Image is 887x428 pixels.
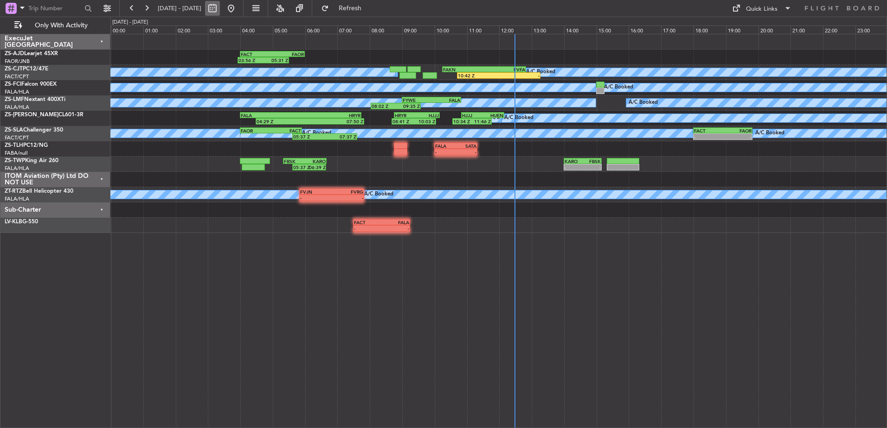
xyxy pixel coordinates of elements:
span: Refresh [331,5,370,12]
div: FAOR [272,51,304,57]
div: FVJN [300,189,332,195]
div: FAKN [443,67,484,72]
div: 04:29 Z [257,119,310,124]
a: FALA/HLA [5,88,29,95]
div: 19:00 [726,25,758,34]
div: A/C Booked [755,126,784,140]
a: ZS-LMFNextant 400XTi [5,97,65,102]
div: 05:31 Z [264,57,288,63]
div: 20:00 [758,25,791,34]
div: 09:00 [402,25,435,34]
div: HJJJ [462,113,483,118]
a: FALA/HLA [5,104,29,111]
span: ZS-AJD [5,51,24,57]
div: FVFA [484,67,525,72]
div: - [332,195,363,201]
div: 10:00 [435,25,467,34]
div: A/C Booked [629,96,658,110]
div: 08:02 Z [372,103,396,109]
div: FACT [271,128,301,133]
div: 16:00 [629,25,661,34]
a: ZS-TLHPC12/NG [5,143,48,148]
button: Only With Activity [10,18,101,33]
a: ZS-SLAChallenger 350 [5,127,63,133]
div: 07:50 Z [310,119,363,124]
span: ZS-CJT [5,66,23,72]
div: A/C Booked [604,81,633,94]
div: - [723,134,752,139]
div: SATA [456,143,477,149]
a: FACT/CPT [5,73,29,80]
span: ZS-TWP [5,158,25,164]
a: LV-KLBG-550 [5,219,38,225]
a: ZS-TWPKing Air 260 [5,158,58,164]
div: HRYR [301,113,360,118]
div: 00:00 [111,25,143,34]
div: 05:37 Z [293,164,309,170]
span: Only With Activity [24,22,98,29]
div: FALA [241,113,301,118]
button: Quick Links [727,1,796,16]
div: Quick Links [746,5,778,14]
div: FACT [694,128,723,133]
div: 05:00 [273,25,305,34]
div: HUEN [483,113,504,118]
div: HRYR [395,113,417,118]
div: - [354,226,381,231]
a: ZS-CJTPC12/47E [5,66,48,72]
div: 01:00 [143,25,176,34]
div: KARO [305,158,326,164]
div: [DATE] - [DATE] [112,19,148,26]
div: HJJJ [417,113,439,118]
div: 10:34 Z [453,119,472,124]
span: LV-KLB [5,219,22,225]
div: 17:00 [661,25,694,34]
div: FYWE [403,97,431,103]
span: ZS-[PERSON_NAME] [5,112,58,118]
div: - [583,164,601,170]
div: 08:41 Z [392,119,414,124]
div: FBSK [583,158,601,164]
div: A/C Booked [364,188,393,201]
div: 08:00 [370,25,402,34]
div: - [499,73,540,78]
div: 11:00 [467,25,500,34]
div: 09:35 Z [396,103,420,109]
a: ZS-AJDLearjet 45XR [5,51,58,57]
div: - [456,149,477,155]
div: 06:39 Z [309,164,325,170]
span: ZS-FCI [5,82,21,87]
a: FALA/HLA [5,195,29,202]
div: - [435,149,456,155]
a: FALA/HLA [5,165,29,172]
div: 18:00 [694,25,726,34]
a: ZT-RTZBell Helicopter 430 [5,189,73,194]
div: FACT [241,51,272,57]
a: ZS-FCIFalcon 900EX [5,82,57,87]
div: 22:00 [823,25,855,34]
div: - [565,164,583,170]
div: 05:37 Z [293,134,325,139]
span: ZS-LMF [5,97,24,102]
div: A/C Booked [504,111,533,125]
div: 11:46 Z [472,119,490,124]
div: 12:00 [499,25,532,34]
div: 03:56 Z [238,57,263,63]
div: FVRG [332,189,363,195]
span: ZS-SLA [5,127,23,133]
div: 13:00 [532,25,564,34]
div: 03:00 [208,25,240,34]
a: FAOR/JNB [5,58,30,65]
div: - [382,226,409,231]
input: Trip Number [28,1,82,15]
div: FAOR [241,128,271,133]
div: 07:00 [337,25,370,34]
div: 10:03 Z [414,119,435,124]
button: Refresh [317,1,373,16]
a: FACT/CPT [5,134,29,141]
div: FALA [431,97,460,103]
div: - [694,134,723,139]
div: FALA [382,220,409,225]
div: FALA [435,143,456,149]
a: ZS-[PERSON_NAME]CL601-3R [5,112,84,118]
